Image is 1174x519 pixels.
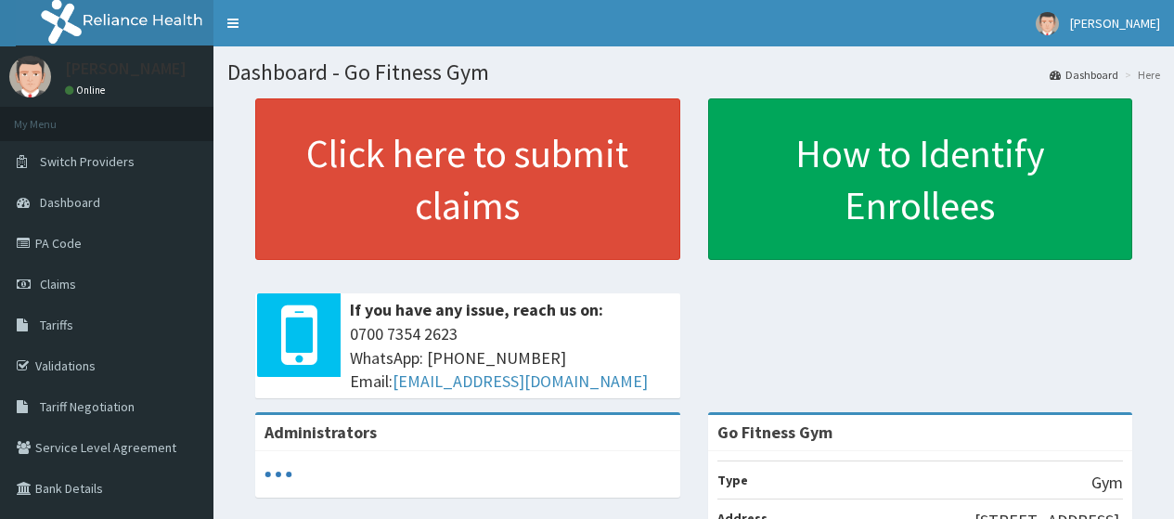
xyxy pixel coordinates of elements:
[65,60,187,77] p: [PERSON_NAME]
[264,461,292,488] svg: audio-loading
[255,98,680,260] a: Click here to submit claims
[350,299,603,320] b: If you have any issue, reach us on:
[40,194,100,211] span: Dashboard
[1036,12,1059,35] img: User Image
[264,422,377,443] b: Administrators
[40,398,135,415] span: Tariff Negotiation
[9,56,51,97] img: User Image
[1070,15,1160,32] span: [PERSON_NAME]
[40,317,73,333] span: Tariffs
[1050,67,1118,83] a: Dashboard
[393,370,648,392] a: [EMAIL_ADDRESS][DOMAIN_NAME]
[227,60,1160,84] h1: Dashboard - Go Fitness Gym
[350,322,671,394] span: 0700 7354 2623 WhatsApp: [PHONE_NUMBER] Email:
[40,276,76,292] span: Claims
[1091,471,1123,495] p: Gym
[65,84,110,97] a: Online
[1120,67,1160,83] li: Here
[717,472,748,488] b: Type
[40,153,135,170] span: Switch Providers
[717,422,832,443] strong: Go Fitness Gym
[708,98,1133,260] a: How to Identify Enrollees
